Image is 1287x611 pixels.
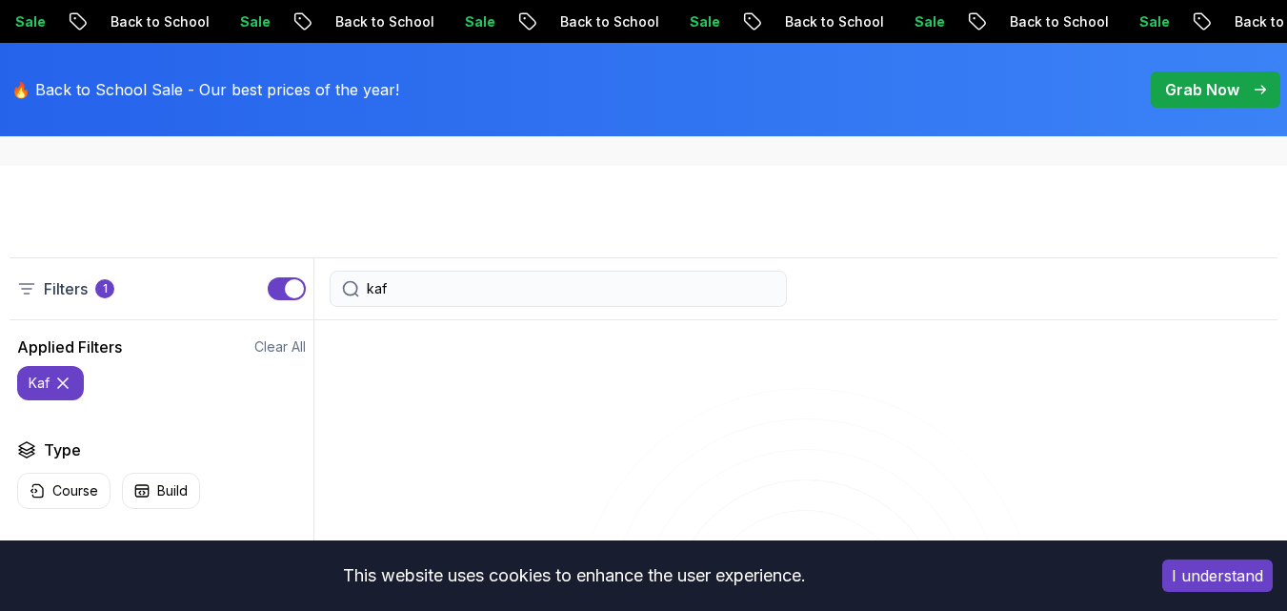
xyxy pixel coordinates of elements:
[745,12,875,31] p: Back to School
[11,78,399,101] p: 🔥 Back to School Sale - Our best prices of the year!
[17,336,122,358] h2: Applied Filters
[200,12,261,31] p: Sale
[650,12,711,31] p: Sale
[520,12,650,31] p: Back to School
[1165,78,1239,101] p: Grab Now
[875,12,935,31] p: Sale
[157,481,188,500] p: Build
[29,374,50,393] p: kaf
[970,12,1099,31] p: Back to School
[367,279,774,298] input: Search Java, React, Spring boot ...
[70,12,200,31] p: Back to School
[1099,12,1160,31] p: Sale
[122,473,200,509] button: Build
[14,555,1134,597] div: This website uses cookies to enhance the user experience.
[103,281,108,296] p: 1
[1162,560,1273,592] button: Accept cookies
[52,481,98,500] p: Course
[44,438,81,461] h2: Type
[295,12,425,31] p: Back to School
[425,12,486,31] p: Sale
[17,366,84,400] button: kaf
[17,473,111,509] button: Course
[254,337,306,356] button: Clear All
[44,277,88,300] p: Filters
